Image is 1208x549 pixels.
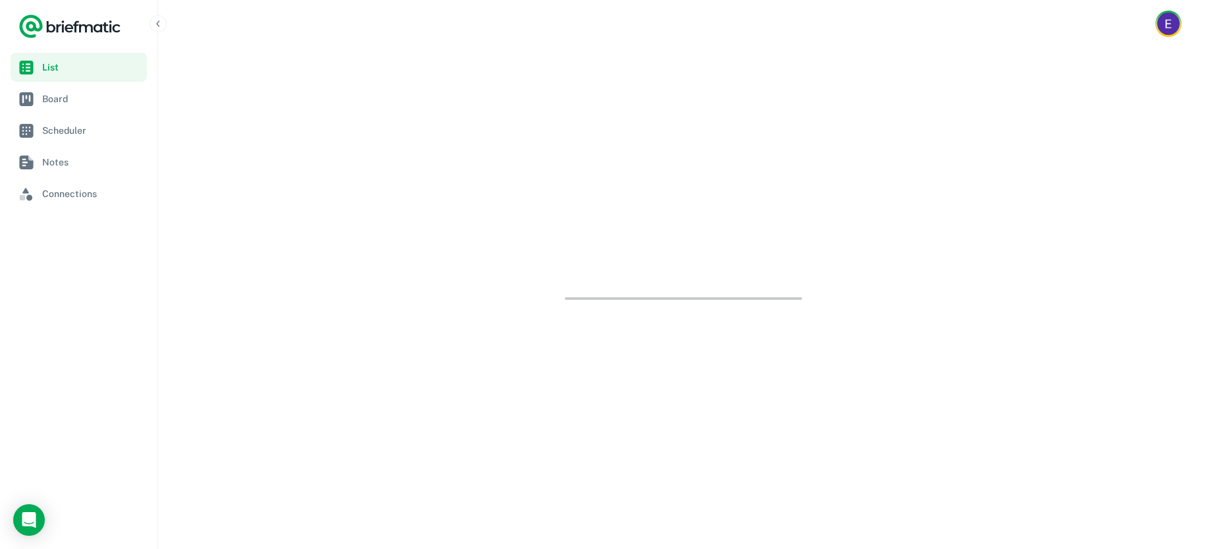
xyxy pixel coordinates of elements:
a: Logo [18,13,121,40]
span: List [42,60,142,74]
span: Scheduler [42,123,142,138]
a: Connections [11,179,147,208]
a: Scheduler [11,116,147,145]
button: Account button [1155,11,1182,37]
a: List [11,53,147,82]
a: Notes [11,148,147,177]
span: Board [42,92,142,106]
div: Load Chat [13,504,45,536]
a: Board [11,84,147,113]
span: Notes [42,155,142,169]
span: Connections [42,187,142,201]
img: Evergreen Front Office [1157,13,1180,35]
